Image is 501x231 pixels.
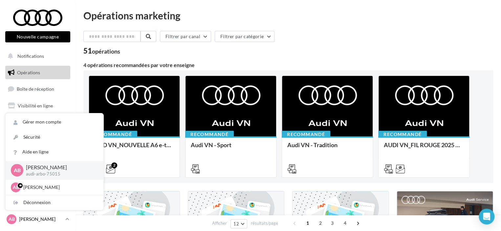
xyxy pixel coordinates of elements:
[4,66,72,80] a: Opérations
[111,162,117,168] div: 2
[17,53,44,59] span: Notifications
[4,148,72,167] a: PLV et print personnalisable
[4,115,72,129] a: Campagnes
[94,142,174,155] div: AUD VN_NOUVELLE A6 e-tron
[302,218,313,228] span: 1
[160,31,211,42] button: Filtrer par canal
[83,11,493,20] div: Opérations marketing
[215,31,274,42] button: Filtrer par catégorie
[23,184,96,191] p: [PERSON_NAME]
[378,131,427,138] div: Recommandé
[6,195,103,210] div: Déconnexion
[13,184,19,191] span: AB
[4,99,72,113] a: Visibilité en ligne
[14,167,21,174] span: AB
[287,142,367,155] div: Audi VN - Tradition
[4,131,72,145] a: Médiathèque
[4,82,72,96] a: Boîte de réception
[384,142,464,155] div: AUDI VN_FIL ROUGE 2025 - A1, Q2, Q3, Q5 et Q4 e-tron
[9,216,15,222] span: AB
[191,142,271,155] div: Audi VN - Sport
[479,209,494,224] div: Open Intercom Messenger
[6,145,103,159] a: Aide en ligne
[340,218,350,228] span: 4
[4,49,69,63] button: Notifications
[327,218,338,228] span: 3
[19,216,63,222] p: [PERSON_NAME]
[251,220,278,226] span: résultats/page
[83,62,493,68] div: 4 opérations recommandées par votre enseigne
[6,130,103,145] a: Sécurité
[17,70,40,75] span: Opérations
[233,221,239,226] span: 12
[92,48,120,54] div: opérations
[315,218,326,228] span: 2
[282,131,330,138] div: Recommandé
[83,47,120,55] div: 51
[26,171,93,177] p: audi-arbo-75015
[18,103,53,108] span: Visibilité en ligne
[5,213,70,225] a: AB [PERSON_NAME]
[17,86,54,92] span: Boîte de réception
[212,220,227,226] span: Afficher
[5,31,70,42] button: Nouvelle campagne
[185,131,234,138] div: Recommandé
[26,164,93,171] p: [PERSON_NAME]
[230,219,247,228] button: 12
[89,131,137,138] div: Recommandé
[6,115,103,129] a: Gérer mon compte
